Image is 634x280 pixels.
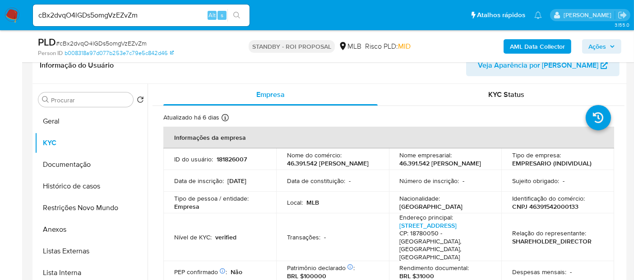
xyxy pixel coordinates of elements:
button: Listas Externas [35,240,148,262]
p: - [463,177,465,185]
p: Tipo de pessoa / entidade : [174,194,249,202]
p: Não [231,268,242,276]
b: Person ID [38,49,63,57]
span: Ações [588,39,606,54]
p: CNPJ 46391542000133 [512,202,578,211]
button: Geral [35,110,148,132]
h1: Informação do Usuário [40,61,114,70]
button: KYC [35,132,148,154]
p: 46.391.542 [PERSON_NAME] [287,159,369,167]
button: Retornar ao pedido padrão [137,96,144,106]
span: Empresa [256,89,285,100]
p: - [349,177,351,185]
p: Data de inscrição : [174,177,224,185]
p: [GEOGRAPHIC_DATA] [400,202,463,211]
p: Nome empresarial : [400,151,452,159]
p: EMPRESARIO (INDIVIDUAL) [512,159,592,167]
p: Patrimônio declarado : [287,264,355,272]
span: Veja Aparência por [PERSON_NAME] [478,55,598,76]
p: 46.391.542 [PERSON_NAME] [400,159,481,167]
span: KYC Status [489,89,525,100]
span: Alt [208,11,216,19]
span: Risco PLD: [365,41,411,51]
p: 181826007 [217,155,247,163]
a: Sair [618,10,627,20]
p: erico.trevizan@mercadopago.com.br [564,11,615,19]
p: Tipo de empresa : [512,151,561,159]
p: Nacionalidade : [400,194,440,202]
p: ID do usuário : [174,155,213,163]
p: BRL $31000 [400,272,435,280]
p: Despesas mensais : [512,268,566,276]
p: - [570,268,572,276]
p: - [563,177,565,185]
span: Atalhos rápidos [477,10,525,20]
p: PEP confirmado : [174,268,227,276]
p: Identificação do comércio : [512,194,585,202]
button: Restrições Novo Mundo [35,197,148,219]
p: STANDBY - ROI PROPOSAL [249,40,335,53]
button: Histórico de casos [35,175,148,197]
a: b008318a97d077b253e7c79e5c842d46 [65,49,174,57]
p: - [324,233,326,241]
a: [STREET_ADDRESS] [400,221,457,230]
p: Sujeito obrigado : [512,177,559,185]
p: [DATE] [227,177,246,185]
div: MLB [338,41,361,51]
p: Nível de KYC : [174,233,212,241]
input: Pesquise usuários ou casos... [33,9,250,21]
p: verified [215,233,236,241]
span: s [221,11,223,19]
p: Rendimento documental : [400,264,469,272]
button: Anexos [35,219,148,240]
p: Relação do representante : [512,229,586,237]
p: Transações : [287,233,320,241]
span: # cBx2dvqO4lGDs5omgVzEZvZm [56,39,147,48]
p: Endereço principal : [400,213,454,221]
p: Empresa [174,202,199,211]
p: Atualizado há 6 dias [163,113,219,122]
b: AML Data Collector [510,39,565,54]
button: Documentação [35,154,148,175]
p: Local : [287,198,303,207]
button: Veja Aparência por [PERSON_NAME] [466,55,620,76]
button: AML Data Collector [504,39,571,54]
b: PLD [38,35,56,49]
button: Procurar [42,96,49,103]
th: Informações da empresa [163,127,614,148]
span: MID [398,41,411,51]
span: 3.155.0 [615,21,629,28]
p: Número de inscrição : [400,177,459,185]
button: search-icon [227,9,246,22]
p: Nome do comércio : [287,151,342,159]
p: BRL $100000 [287,272,326,280]
input: Procurar [51,96,130,104]
h4: CP: 18780050 - [GEOGRAPHIC_DATA], [GEOGRAPHIC_DATA], [GEOGRAPHIC_DATA] [400,230,487,261]
p: Data de constituição : [287,177,345,185]
p: SHAREHOLDER_DIRECTOR [512,237,592,245]
a: Notificações [534,11,542,19]
button: Ações [582,39,621,54]
p: MLB [306,198,319,207]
